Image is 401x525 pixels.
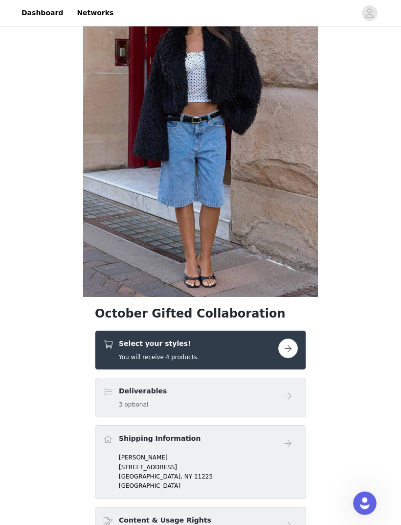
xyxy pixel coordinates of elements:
h5: You will receive 4 products. [119,353,199,362]
span: NY [184,474,192,480]
div: Select your styles! [95,331,306,370]
span: [GEOGRAPHIC_DATA], [119,474,182,480]
div: Deliverables [95,378,306,418]
a: Networks [71,2,119,24]
p: [GEOGRAPHIC_DATA] [119,482,298,491]
h4: Deliverables [119,387,167,397]
p: [PERSON_NAME] [119,454,298,462]
span: 11225 [194,474,213,480]
div: Shipping Information [95,426,306,500]
h4: Shipping Information [119,434,200,444]
iframe: Intercom live chat [353,492,377,515]
h4: Select your styles! [119,339,199,349]
div: avatar [365,5,374,21]
a: Dashboard [16,2,69,24]
p: [STREET_ADDRESS] [119,463,298,472]
h1: October Gifted Collaboration [95,305,306,323]
h5: 3 optional [119,401,167,410]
